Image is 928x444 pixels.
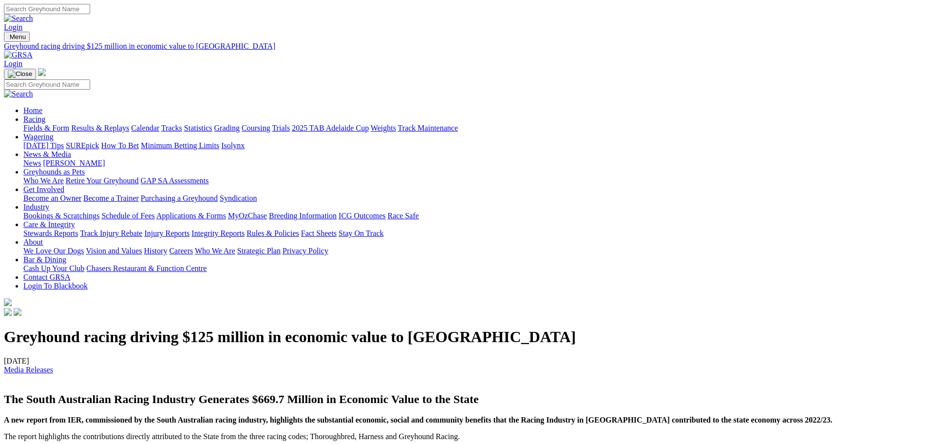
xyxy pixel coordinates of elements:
[23,124,924,133] div: Racing
[4,328,924,346] h1: Greyhound racing driving $125 million in economic value to [GEOGRAPHIC_DATA]
[4,393,479,405] strong: The South Australian Racing Industry Generates $669.7 Million in Economic Value to the State
[23,159,924,168] div: News & Media
[292,124,369,132] a: 2025 TAB Adelaide Cup
[4,416,833,424] strong: A new report from IER, commissioned by the South Australian racing industry, highlights the subst...
[4,298,12,306] img: logo-grsa-white.png
[66,176,139,185] a: Retire Your Greyhound
[23,168,85,176] a: Greyhounds as Pets
[23,176,64,185] a: Who We Are
[23,282,88,290] a: Login To Blackbook
[4,14,33,23] img: Search
[4,357,53,374] span: [DATE]
[23,247,924,255] div: About
[23,159,41,167] a: News
[23,273,70,281] a: Contact GRSA
[86,264,207,272] a: Chasers Restaurant & Function Centre
[23,176,924,185] div: Greyhounds as Pets
[156,212,226,220] a: Applications & Forms
[283,247,328,255] a: Privacy Policy
[4,59,22,68] a: Login
[23,220,75,229] a: Care & Integrity
[23,141,924,150] div: Wagering
[228,212,267,220] a: MyOzChase
[23,255,66,264] a: Bar & Dining
[131,124,159,132] a: Calendar
[101,141,139,150] a: How To Bet
[4,51,33,59] img: GRSA
[141,176,209,185] a: GAP SA Assessments
[4,366,53,374] a: Media Releases
[144,229,189,237] a: Injury Reports
[23,229,924,238] div: Care & Integrity
[339,229,383,237] a: Stay On Track
[23,203,49,211] a: Industry
[101,212,154,220] a: Schedule of Fees
[220,194,257,202] a: Syndication
[4,69,36,79] button: Toggle navigation
[214,124,240,132] a: Grading
[4,308,12,316] img: facebook.svg
[4,32,30,42] button: Toggle navigation
[23,194,81,202] a: Become an Owner
[141,194,218,202] a: Purchasing a Greyhound
[301,229,337,237] a: Fact Sheets
[4,79,90,90] input: Search
[66,141,99,150] a: SUREpick
[184,124,212,132] a: Statistics
[86,247,142,255] a: Vision and Values
[23,124,69,132] a: Fields & Form
[144,247,167,255] a: History
[10,33,26,40] span: Menu
[141,141,219,150] a: Minimum Betting Limits
[4,90,33,98] img: Search
[23,150,71,158] a: News & Media
[23,185,64,193] a: Get Involved
[339,212,385,220] a: ICG Outcomes
[161,124,182,132] a: Tracks
[221,141,245,150] a: Isolynx
[83,194,139,202] a: Become a Trainer
[4,4,90,14] input: Search
[38,68,46,76] img: logo-grsa-white.png
[387,212,418,220] a: Race Safe
[237,247,281,255] a: Strategic Plan
[242,124,270,132] a: Coursing
[269,212,337,220] a: Breeding Information
[246,229,299,237] a: Rules & Policies
[195,247,235,255] a: Who We Are
[23,264,84,272] a: Cash Up Your Club
[191,229,245,237] a: Integrity Reports
[371,124,396,132] a: Weights
[23,247,84,255] a: We Love Our Dogs
[23,212,924,220] div: Industry
[14,308,21,316] img: twitter.svg
[43,159,105,167] a: [PERSON_NAME]
[80,229,142,237] a: Track Injury Rebate
[23,106,42,115] a: Home
[4,23,22,31] a: Login
[23,194,924,203] div: Get Involved
[4,42,924,51] a: Greyhound racing driving $125 million in economic value to [GEOGRAPHIC_DATA]
[71,124,129,132] a: Results & Replays
[23,141,64,150] a: [DATE] Tips
[23,238,43,246] a: About
[23,115,45,123] a: Racing
[169,247,193,255] a: Careers
[23,229,78,237] a: Stewards Reports
[272,124,290,132] a: Trials
[23,133,54,141] a: Wagering
[398,124,458,132] a: Track Maintenance
[23,212,99,220] a: Bookings & Scratchings
[8,70,32,78] img: Close
[4,432,924,441] p: The report highlights the contributions directly attributed to the State from the three racing co...
[23,264,924,273] div: Bar & Dining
